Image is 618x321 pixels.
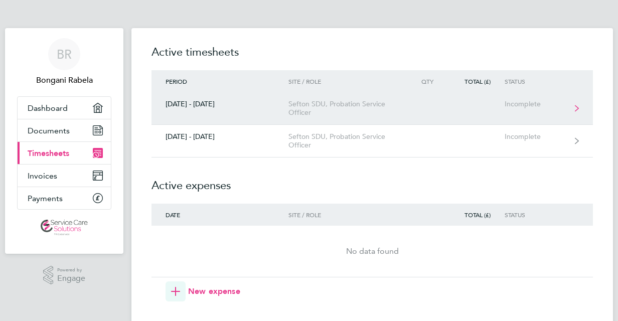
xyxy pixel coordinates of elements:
[28,171,57,181] span: Invoices
[18,119,111,141] a: Documents
[151,92,593,125] a: [DATE] - [DATE]Sefton SDU, Probation Service OfficerIncomplete
[166,281,240,301] button: New expense
[505,211,566,218] div: Status
[151,245,593,257] div: No data found
[28,148,69,158] span: Timesheets
[57,266,85,274] span: Powered by
[28,103,68,113] span: Dashboard
[288,78,403,85] div: Site / Role
[166,77,187,85] span: Period
[18,187,111,209] a: Payments
[151,132,288,141] div: [DATE] - [DATE]
[18,142,111,164] a: Timesheets
[403,78,447,85] div: Qty
[505,78,566,85] div: Status
[447,78,505,85] div: Total (£)
[18,165,111,187] a: Invoices
[17,220,111,236] a: Go to home page
[151,157,593,204] h2: Active expenses
[17,74,111,86] span: Bongani Rabela
[188,285,240,297] span: New expense
[288,211,403,218] div: Site / Role
[17,38,111,86] a: BRBongani Rabela
[505,132,566,141] div: Incomplete
[288,100,403,117] div: Sefton SDU, Probation Service Officer
[151,125,593,157] a: [DATE] - [DATE]Sefton SDU, Probation Service OfficerIncomplete
[57,274,85,283] span: Engage
[41,220,88,236] img: servicecare-logo-retina.png
[505,100,566,108] div: Incomplete
[28,126,70,135] span: Documents
[151,44,593,70] h2: Active timesheets
[57,48,72,61] span: BR
[28,194,63,203] span: Payments
[151,211,288,218] div: Date
[447,211,505,218] div: Total (£)
[151,100,288,108] div: [DATE] - [DATE]
[288,132,403,149] div: Sefton SDU, Probation Service Officer
[18,97,111,119] a: Dashboard
[5,28,123,254] nav: Main navigation
[43,266,86,285] a: Powered byEngage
